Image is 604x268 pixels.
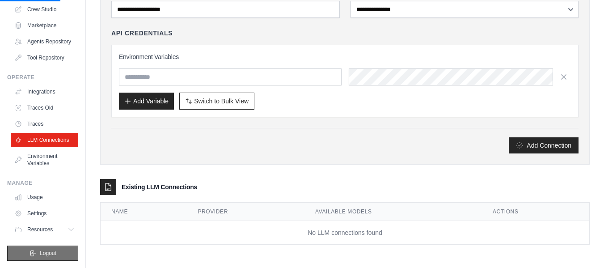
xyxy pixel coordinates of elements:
span: Resources [27,226,53,233]
a: Crew Studio [11,2,78,17]
button: Add Variable [119,93,174,110]
span: Logout [40,250,56,257]
a: Usage [11,190,78,204]
div: Operate [7,74,78,81]
a: Traces Old [11,101,78,115]
a: Marketplace [11,18,78,33]
td: No LLM connections found [101,221,589,245]
a: Agents Repository [11,34,78,49]
h3: Environment Variables [119,52,571,61]
a: Integrations [11,85,78,99]
a: Traces [11,117,78,131]
th: Provider [187,203,304,221]
a: Settings [11,206,78,221]
button: Resources [11,222,78,237]
a: Tool Repository [11,51,78,65]
div: Manage [7,179,78,187]
a: LLM Connections [11,133,78,147]
button: Logout [7,246,78,261]
span: Switch to Bulk View [194,97,249,106]
button: Switch to Bulk View [179,93,254,110]
th: Name [101,203,187,221]
h3: Existing LLM Connections [122,183,197,191]
th: Available Models [304,203,482,221]
button: Add Connection [509,137,579,153]
a: Environment Variables [11,149,78,170]
th: Actions [482,203,589,221]
h4: API Credentials [111,29,173,38]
